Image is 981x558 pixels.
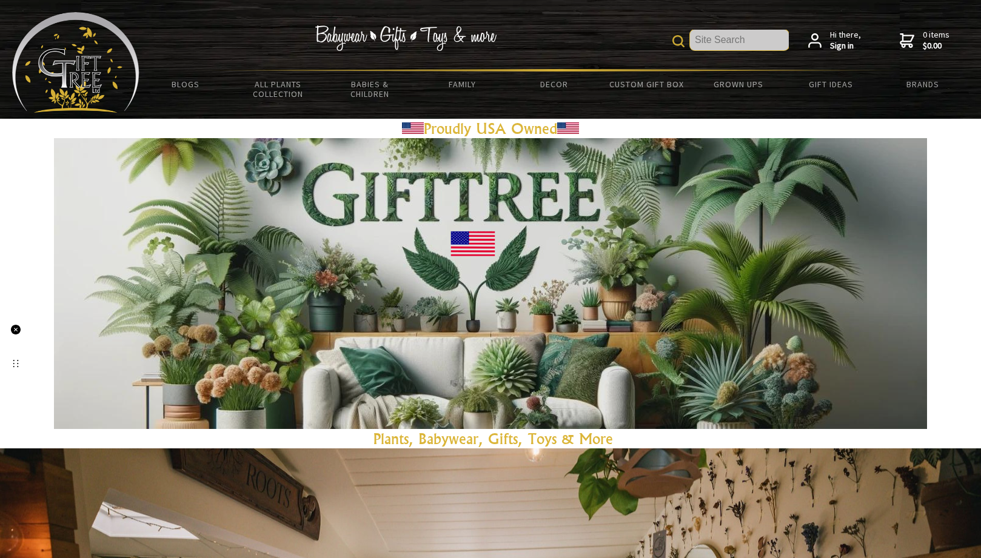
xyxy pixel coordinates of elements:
a: BLOGS [139,71,232,97]
a: All Plants Collection [232,71,324,107]
a: Plants, Babywear, Gifts, Toys & Mor [373,430,606,448]
strong: $0.00 [923,41,949,51]
a: Brands [877,71,969,97]
input: Site Search [690,30,789,50]
img: product search [672,35,685,47]
a: Decor [508,71,600,97]
a: Grown Ups [692,71,785,97]
a: Proudly USA Owned [424,119,557,138]
img: Babyware - Gifts - Toys and more... [12,12,139,113]
a: Hi there,Sign in [808,30,861,51]
strong: Sign in [830,41,861,51]
img: Babywear - Gifts - Toys & more [315,25,497,51]
a: Family [416,71,508,97]
span: 0 items [923,29,949,51]
span: Hi there, [830,30,861,51]
a: Babies & Children [324,71,416,107]
a: Gift Ideas [785,71,877,97]
a: Custom Gift Box [600,71,692,97]
a: 0 items$0.00 [900,30,949,51]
